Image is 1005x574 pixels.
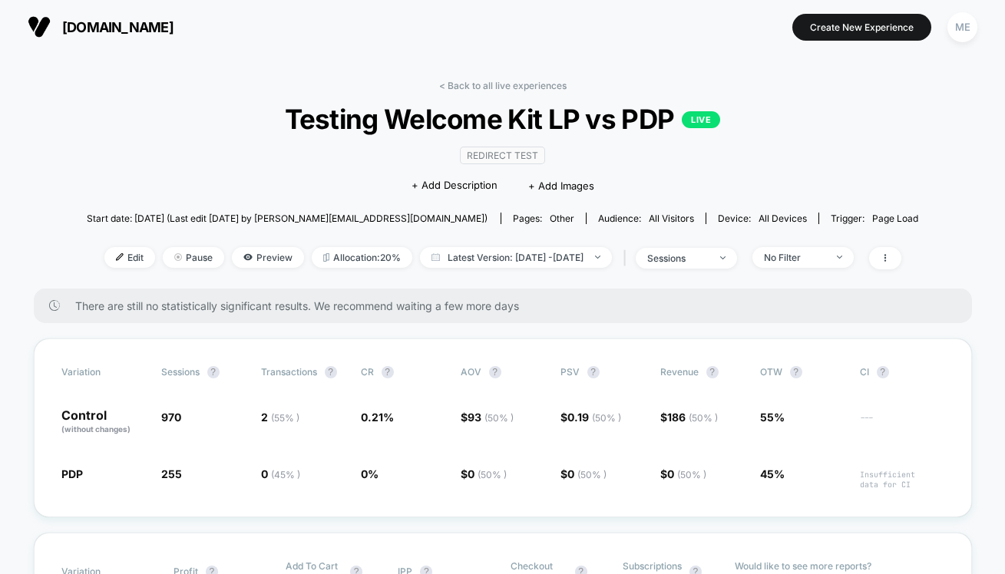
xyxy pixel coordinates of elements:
[792,14,931,41] button: Create New Experience
[116,253,124,261] img: edit
[261,411,299,424] span: 2
[947,12,977,42] div: ME
[382,366,394,378] button: ?
[104,247,155,268] span: Edit
[598,213,694,224] div: Audience:
[87,213,488,224] span: Start date: [DATE] (Last edit [DATE] by [PERSON_NAME][EMAIL_ADDRESS][DOMAIN_NAME])
[75,299,941,312] span: There are still no statistically significant results. We recommend waiting a few more days
[23,15,178,39] button: [DOMAIN_NAME]
[677,469,706,480] span: ( 50 % )
[560,366,580,378] span: PSV
[860,413,944,435] span: ---
[790,366,802,378] button: ?
[361,411,394,424] span: 0.21 %
[943,12,982,43] button: ME
[660,366,699,378] span: Revenue
[513,213,574,224] div: Pages:
[431,253,440,261] img: calendar
[232,247,304,268] span: Preview
[261,467,300,480] span: 0
[567,467,607,480] span: 0
[706,366,719,378] button: ?
[460,147,545,164] span: Redirect Test
[461,411,514,424] span: $
[764,252,825,263] div: No Filter
[461,366,481,378] span: AOV
[420,247,612,268] span: Latest Version: [DATE] - [DATE]
[592,412,621,424] span: ( 50 % )
[489,366,501,378] button: ?
[567,411,621,424] span: 0.19
[595,256,600,259] img: end
[439,80,567,91] a: < Back to all live experiences
[271,469,300,480] span: ( 45 % )
[128,103,877,135] span: Testing Welcome Kit LP vs PDP
[312,247,412,268] span: Allocation: 20%
[271,412,299,424] span: ( 55 % )
[720,256,726,259] img: end
[325,366,337,378] button: ?
[484,412,514,424] span: ( 50 % )
[759,213,807,224] span: all devices
[261,366,317,378] span: Transactions
[877,366,889,378] button: ?
[468,467,507,480] span: 0
[478,469,507,480] span: ( 50 % )
[560,411,621,424] span: $
[667,411,718,424] span: 186
[760,411,785,424] span: 55%
[689,412,718,424] span: ( 50 % )
[706,213,818,224] span: Device:
[163,247,224,268] span: Pause
[667,467,706,480] span: 0
[161,411,181,424] span: 970
[461,467,507,480] span: $
[660,411,718,424] span: $
[61,424,131,434] span: (without changes)
[831,213,918,224] div: Trigger:
[174,253,182,261] img: end
[468,411,514,424] span: 93
[860,470,944,490] span: Insufficient data for CI
[660,467,706,480] span: $
[361,366,374,378] span: CR
[323,253,329,262] img: rebalance
[760,366,845,378] span: OTW
[28,15,51,38] img: Visually logo
[550,213,574,224] span: other
[620,247,636,269] span: |
[735,560,944,572] p: Would like to see more reports?
[647,252,709,264] div: sessions
[577,469,607,480] span: ( 50 % )
[560,467,607,480] span: $
[61,467,83,480] span: PDP
[860,366,944,378] span: CI
[207,366,220,378] button: ?
[161,467,182,480] span: 255
[682,111,720,128] p: LIVE
[61,366,146,378] span: Variation
[161,366,200,378] span: Sessions
[837,256,842,259] img: end
[760,467,785,480] span: 45%
[361,467,379,480] span: 0 %
[412,178,498,193] span: + Add Description
[61,409,146,435] p: Control
[587,366,600,378] button: ?
[649,213,694,224] span: All Visitors
[528,180,594,192] span: + Add Images
[62,19,174,35] span: [DOMAIN_NAME]
[872,213,918,224] span: Page Load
